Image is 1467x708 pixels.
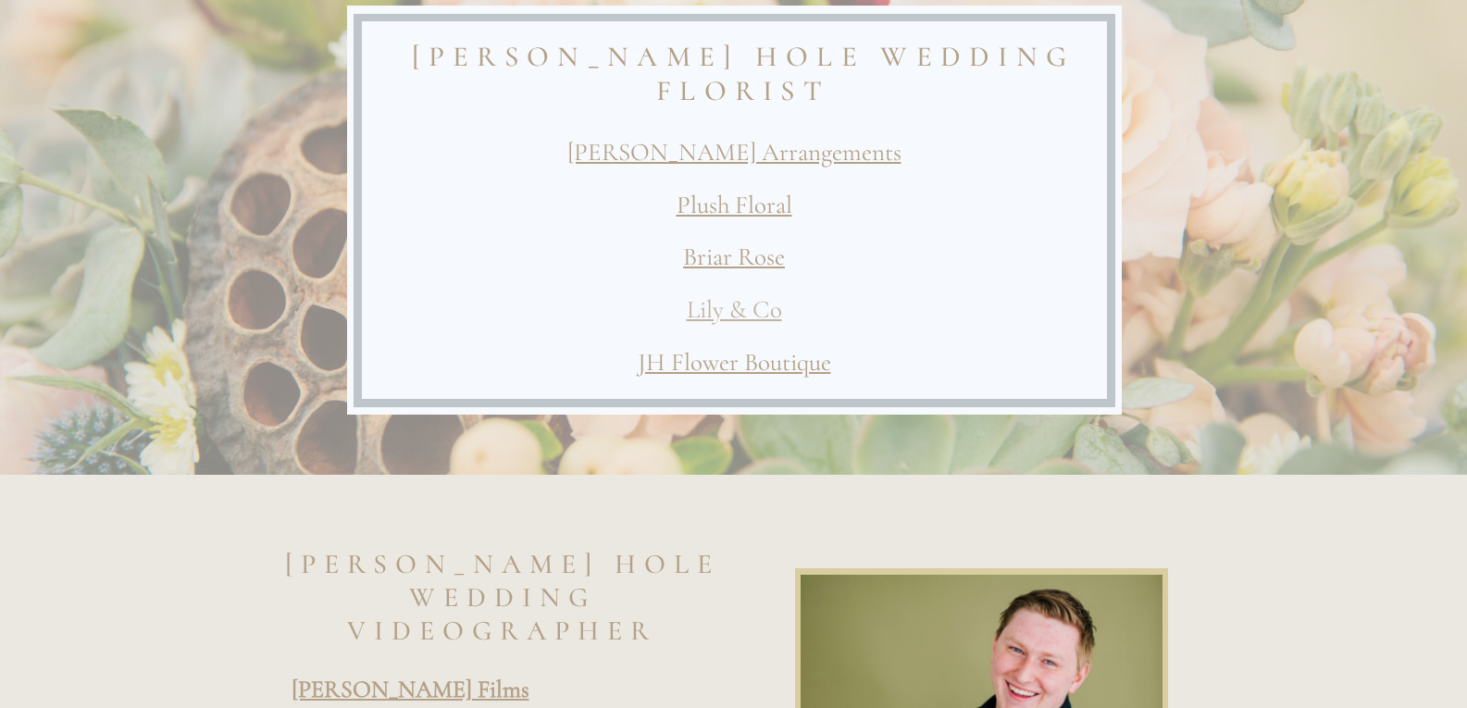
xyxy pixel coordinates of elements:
a: Lily & Co [687,294,782,325]
a: [PERSON_NAME] Films [292,675,529,703]
h2: [PERSON_NAME] Hole Wedding Florist [395,40,1092,81]
a: Plush Floral [677,190,792,220]
a: [PERSON_NAME] Arrangements [567,137,901,168]
a: Briar Rose [683,242,785,272]
a: JH Flower Boutique [638,347,831,378]
h2: [PERSON_NAME] Hole Wedding Videographer [263,548,742,590]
